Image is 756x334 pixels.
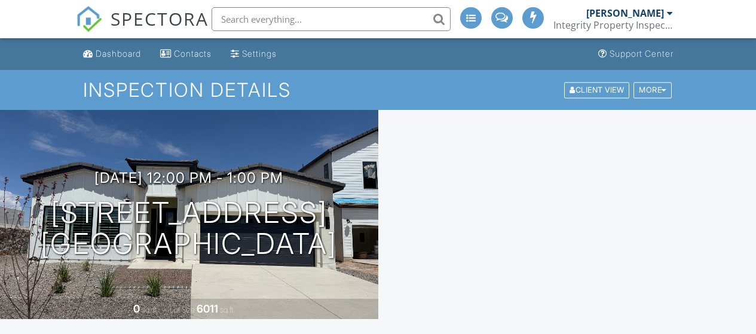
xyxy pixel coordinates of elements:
[83,79,672,100] h1: Inspection Details
[564,82,629,98] div: Client View
[76,6,102,32] img: The Best Home Inspection Software - Spectora
[133,302,140,315] div: 0
[94,170,283,186] h3: [DATE] 12:00 pm - 1:00 pm
[155,43,216,65] a: Contacts
[220,305,235,314] span: sq.ft.
[586,7,664,19] div: [PERSON_NAME]
[78,43,146,65] a: Dashboard
[174,48,212,59] div: Contacts
[563,85,632,94] a: Client View
[633,82,672,98] div: More
[41,197,337,261] h1: [STREET_ADDRESS] [GEOGRAPHIC_DATA]
[226,43,281,65] a: Settings
[197,302,218,315] div: 6011
[142,305,158,314] span: sq. ft.
[96,48,141,59] div: Dashboard
[212,7,451,31] input: Search everything...
[242,48,277,59] div: Settings
[610,48,674,59] div: Support Center
[111,6,209,31] span: SPECTORA
[553,19,673,31] div: Integrity Property Inspections
[170,305,195,314] span: Lot Size
[76,16,209,41] a: SPECTORA
[593,43,678,65] a: Support Center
